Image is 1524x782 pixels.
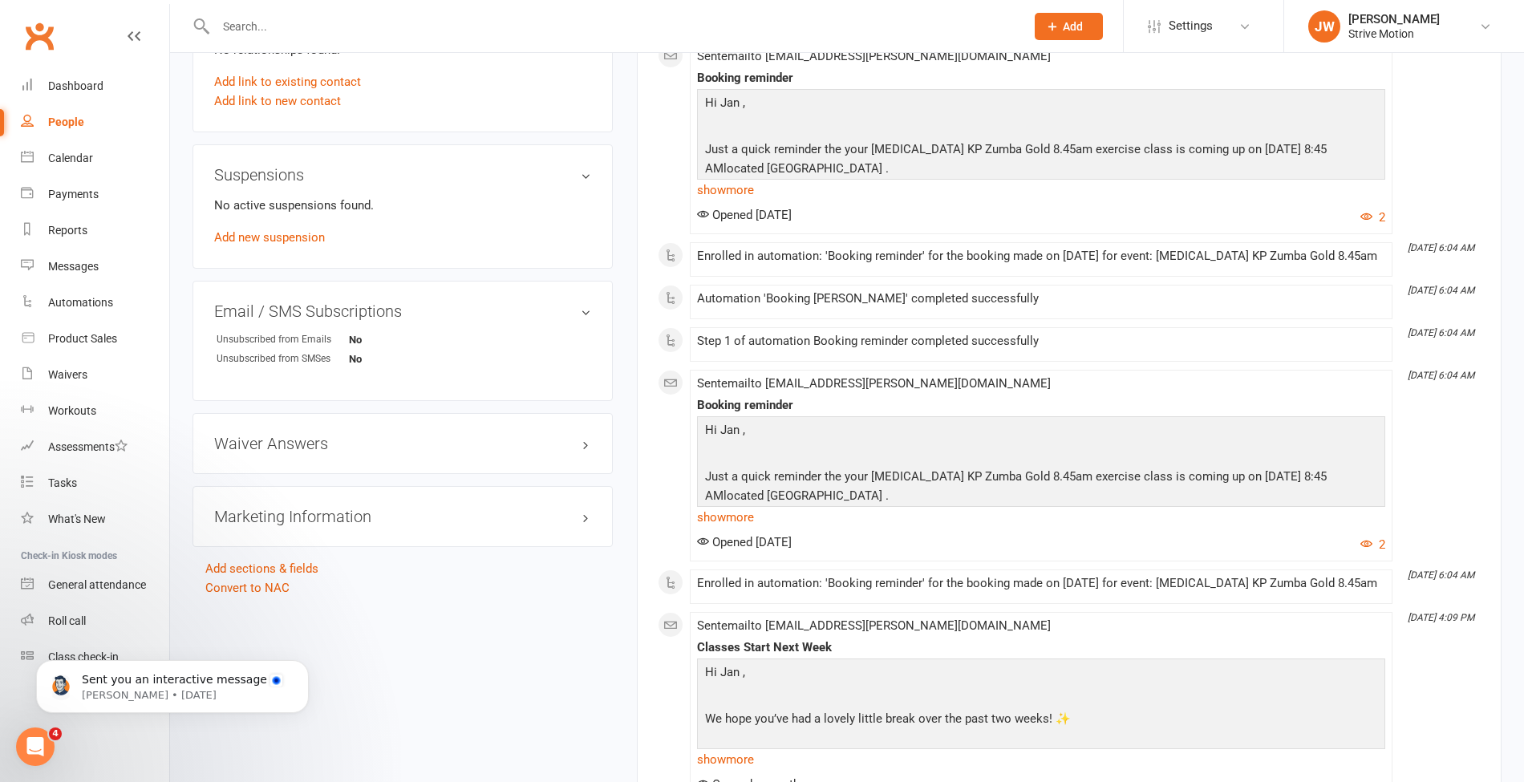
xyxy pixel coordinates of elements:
[697,49,1051,63] span: Sent email to [EMAIL_ADDRESS][PERSON_NAME][DOMAIN_NAME]
[48,614,86,627] div: Roll call
[21,429,169,465] a: Assessments
[701,140,1381,182] p: Just a quick reminder the your [MEDICAL_DATA] KP Zumba Gold 8.45am exercise class is coming up on...
[697,249,1385,263] div: Enrolled in automation: 'Booking reminder' for the booking made on [DATE] for event: [MEDICAL_DAT...
[1169,8,1213,44] span: Settings
[701,662,1381,686] p: Hi Jan ,
[1063,20,1083,33] span: Add
[214,435,591,452] h3: Waiver Answers
[697,334,1385,348] div: Step 1 of automation Booking reminder completed successfully
[349,353,441,365] strong: No
[1408,285,1474,296] i: [DATE] 6:04 AM
[48,152,93,164] div: Calendar
[48,260,99,273] div: Messages
[21,321,169,357] a: Product Sales
[697,208,792,222] span: Opened [DATE]
[21,501,169,537] a: What's New
[48,578,146,591] div: General attendance
[21,140,169,176] a: Calendar
[701,467,1381,509] p: Just a quick reminder the your [MEDICAL_DATA] KP Zumba Gold 8.45am exercise class is coming up on...
[1408,370,1474,381] i: [DATE] 6:04 AM
[1348,12,1440,26] div: [PERSON_NAME]
[21,285,169,321] a: Automations
[697,641,1385,654] div: Classes Start Next Week
[697,577,1385,590] div: Enrolled in automation: 'Booking reminder' for the booking made on [DATE] for event: [MEDICAL_DAT...
[214,91,341,111] a: Add link to new contact
[48,224,87,237] div: Reports
[48,368,87,381] div: Waivers
[217,351,349,367] div: Unsubscribed from SMSes
[12,626,333,739] iframe: Intercom notifications message
[21,176,169,213] a: Payments
[701,709,1381,732] p: We hope you’ve had a lovely little break over the past two weeks! ✨
[48,188,99,201] div: Payments
[48,404,96,417] div: Workouts
[1408,327,1474,338] i: [DATE] 6:04 AM
[217,332,349,347] div: Unsubscribed from Emails
[1360,535,1385,554] button: 2
[21,357,169,393] a: Waivers
[697,71,1385,85] div: Booking reminder
[48,296,113,309] div: Automations
[48,440,128,453] div: Assessments
[205,561,318,576] a: Add sections & fields
[48,115,84,128] div: People
[1035,13,1103,40] button: Add
[214,72,361,91] a: Add link to existing contact
[48,476,77,489] div: Tasks
[205,581,290,595] a: Convert to NAC
[1408,242,1474,253] i: [DATE] 6:04 AM
[21,465,169,501] a: Tasks
[21,104,169,140] a: People
[697,292,1385,306] div: Automation 'Booking [PERSON_NAME]' completed successfully
[214,508,591,525] h3: Marketing Information
[48,332,117,345] div: Product Sales
[697,179,1385,201] a: show more
[48,79,103,92] div: Dashboard
[1408,612,1474,623] i: [DATE] 4:09 PM
[19,16,59,56] a: Clubworx
[214,196,591,215] p: No active suspensions found.
[697,376,1051,391] span: Sent email to [EMAIL_ADDRESS][PERSON_NAME][DOMAIN_NAME]
[48,513,106,525] div: What's New
[211,15,1014,38] input: Search...
[16,727,55,766] iframe: Intercom live chat
[21,393,169,429] a: Workouts
[21,249,169,285] a: Messages
[49,727,62,740] span: 4
[21,603,169,639] a: Roll call
[1308,10,1340,43] div: JW
[214,166,591,184] h3: Suspensions
[697,535,792,549] span: Opened [DATE]
[1360,208,1385,227] button: 2
[21,213,169,249] a: Reports
[214,302,591,320] h3: Email / SMS Subscriptions
[697,748,1385,771] a: show more
[701,420,1381,444] p: Hi Jan ,
[697,618,1051,633] span: Sent email to [EMAIL_ADDRESS][PERSON_NAME][DOMAIN_NAME]
[1348,26,1440,41] div: Strive Motion
[701,93,1381,116] p: Hi Jan ,
[697,399,1385,412] div: Booking reminder
[214,230,325,245] a: Add new suspension
[697,506,1385,529] a: show more
[349,334,441,346] strong: No
[1408,569,1474,581] i: [DATE] 6:04 AM
[21,567,169,603] a: General attendance kiosk mode
[21,68,169,104] a: Dashboard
